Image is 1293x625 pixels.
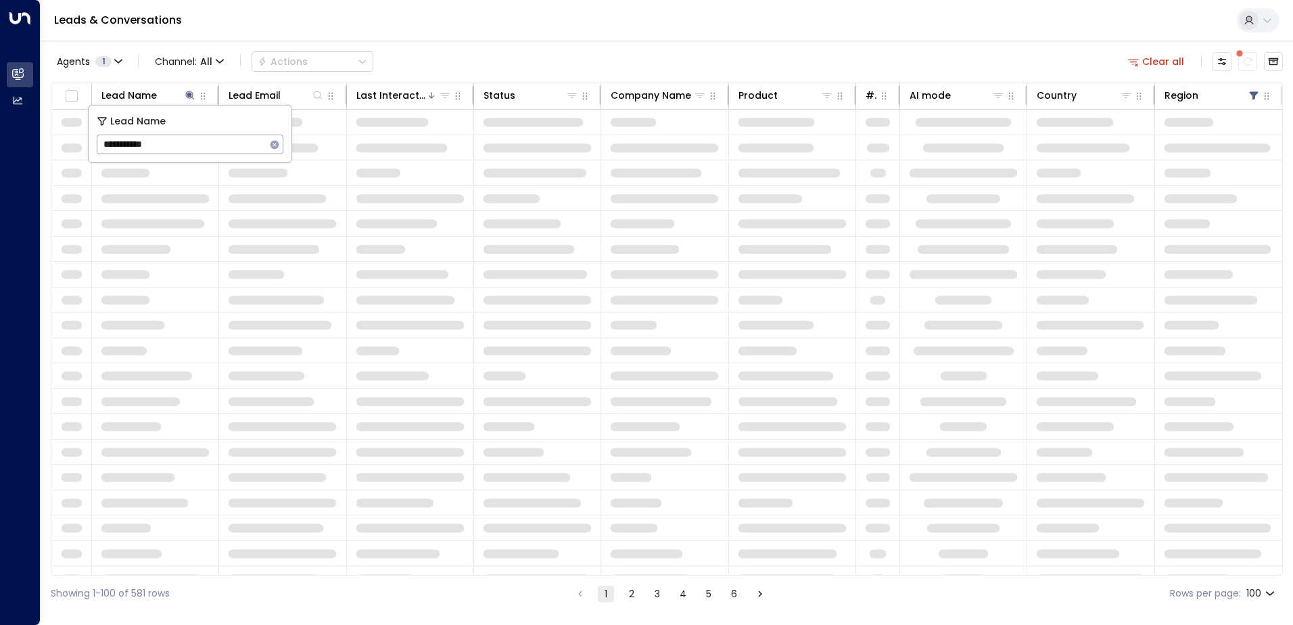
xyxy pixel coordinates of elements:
div: Last Interacted [356,87,426,103]
button: Go to page 3 [649,586,665,602]
div: Lead Name [101,87,157,103]
button: Go to page 2 [624,586,640,602]
span: Channel: [149,52,229,71]
div: Region [1165,87,1261,103]
span: Agents [57,57,90,66]
button: Clear all [1123,52,1190,71]
nav: pagination navigation [571,585,769,602]
div: AI mode [910,87,1005,103]
button: Customize [1213,52,1231,71]
div: Actions [258,55,308,68]
div: Product [738,87,834,103]
span: Lead Name [110,114,166,129]
div: Button group with a nested menu [252,51,373,72]
button: Go to next page [752,586,768,602]
div: Lead Name [101,87,197,103]
button: Go to page 6 [726,586,743,602]
div: Company Name [611,87,691,103]
div: Last Interacted [356,87,452,103]
div: # of people [866,87,890,103]
div: 100 [1246,584,1277,603]
div: Region [1165,87,1198,103]
button: Agents1 [51,52,127,71]
div: Country [1037,87,1077,103]
div: Status [484,87,579,103]
span: There are new threads available. Refresh the grid to view the latest updates. [1238,52,1257,71]
a: Leads & Conversations [54,12,182,28]
div: Company Name [611,87,706,103]
button: page 1 [598,586,614,602]
label: Rows per page: [1170,586,1241,601]
div: Country [1037,87,1132,103]
button: Channel:All [149,52,229,71]
div: AI mode [910,87,951,103]
div: Lead Email [229,87,281,103]
div: Status [484,87,515,103]
div: Product [738,87,778,103]
button: Actions [252,51,373,72]
div: Lead Email [229,87,324,103]
button: Go to page 5 [701,586,717,602]
span: 1 [95,56,112,67]
button: Go to page 4 [675,586,691,602]
div: Showing 1-100 of 581 rows [51,586,170,601]
div: # of people [866,87,876,103]
span: All [200,56,212,67]
button: Archived Leads [1264,52,1283,71]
